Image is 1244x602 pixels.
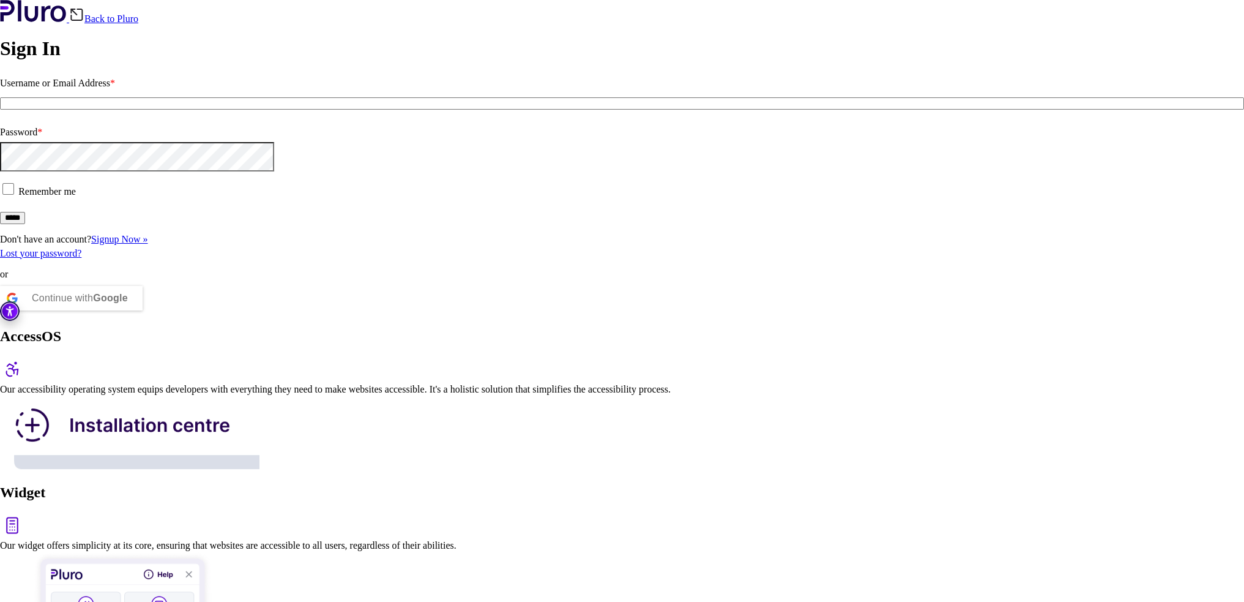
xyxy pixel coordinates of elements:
[32,286,128,310] div: Continue with
[69,7,84,22] img: Back icon
[91,234,147,244] a: Signup Now »
[2,183,14,195] input: Remember me
[93,293,128,303] b: Google
[69,13,138,24] a: Back to Pluro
